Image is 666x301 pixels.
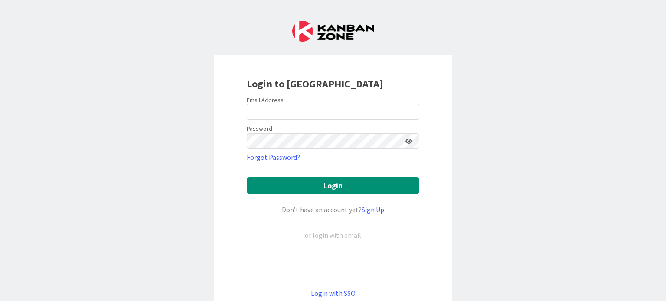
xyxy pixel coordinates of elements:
b: Login to [GEOGRAPHIC_DATA] [247,77,383,91]
div: Don’t have an account yet? [247,204,419,215]
img: Kanban Zone [292,21,374,42]
a: Sign Up [362,205,384,214]
a: Login with SSO [311,289,356,298]
iframe: Sign in with Google Button [242,255,424,274]
label: Email Address [247,96,284,104]
a: Forgot Password? [247,152,300,162]
button: Login [247,177,419,194]
label: Password [247,124,272,133]
div: or login with email [303,230,363,240]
